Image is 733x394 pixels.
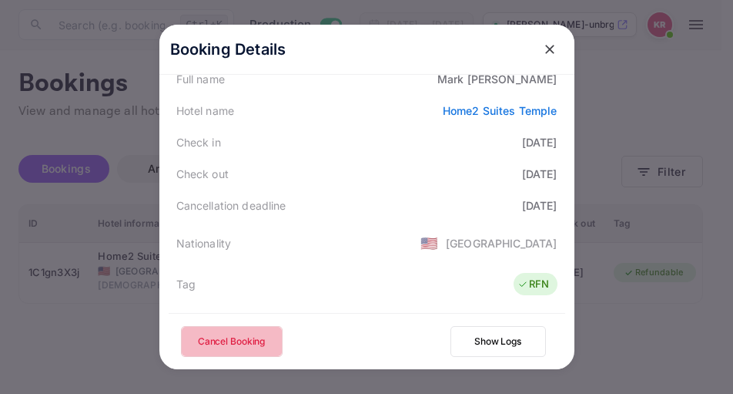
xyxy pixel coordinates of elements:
[437,71,557,87] div: Mark [PERSON_NAME]
[420,229,438,257] span: United States
[522,166,557,182] div: [DATE]
[176,166,229,182] div: Check out
[176,134,221,150] div: Check in
[517,277,549,292] div: RFN
[176,235,232,251] div: Nationality
[443,104,557,117] a: Home2 Suites Temple
[176,71,225,87] div: Full name
[450,326,546,357] button: Show Logs
[176,197,286,214] div: Cancellation deadline
[446,235,557,251] div: [GEOGRAPHIC_DATA]
[523,311,557,327] div: Nuitée
[522,134,557,150] div: [DATE]
[170,38,286,61] p: Booking Details
[536,35,564,63] button: close
[181,326,283,357] button: Cancel Booking
[176,276,196,292] div: Tag
[176,311,219,327] div: Supplier
[176,103,235,119] div: Hotel name
[522,197,557,214] div: [DATE]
